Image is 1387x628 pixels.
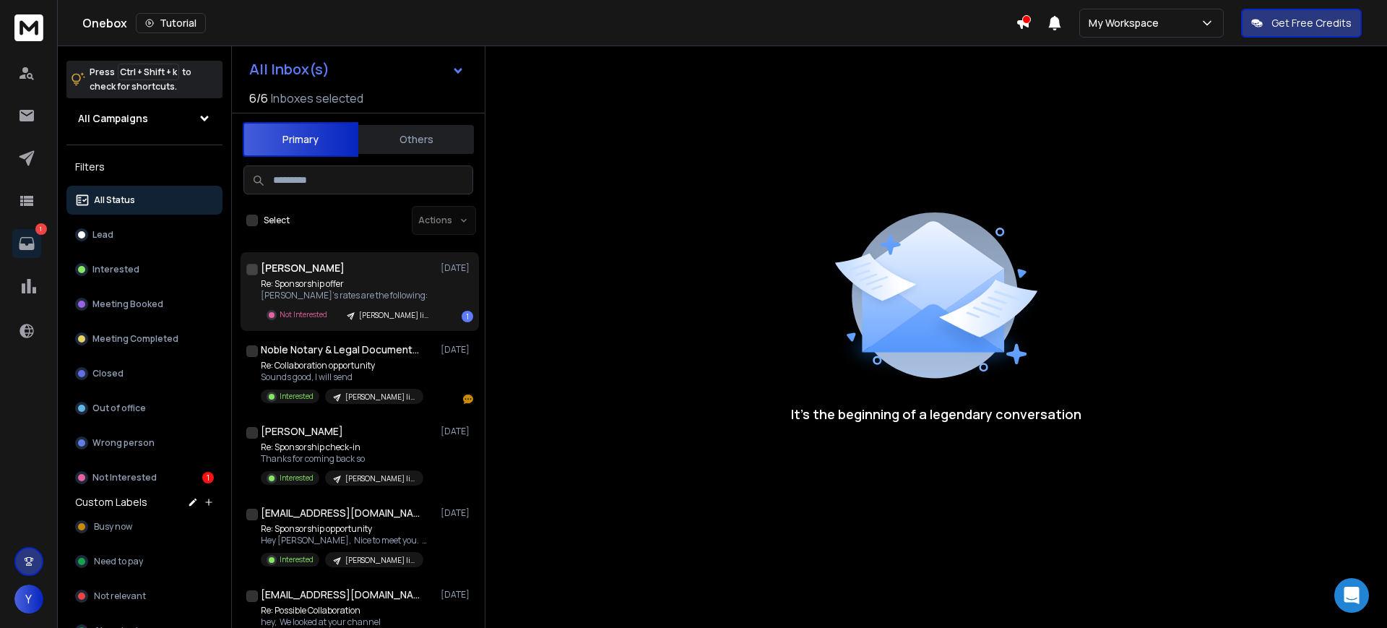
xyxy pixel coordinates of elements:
[92,472,157,483] p: Not Interested
[35,223,47,235] p: 1
[66,394,222,423] button: Out of office
[82,13,1016,33] div: Onebox
[92,403,146,414] p: Out of office
[92,437,155,449] p: Wrong person
[441,262,473,274] p: [DATE]
[66,512,222,541] button: Busy now
[261,605,396,616] p: Re: Possible Collaboration
[78,111,148,126] h1: All Campaigns
[345,392,415,403] p: [PERSON_NAME] list
[280,391,314,402] p: Interested
[202,472,214,483] div: 1
[66,429,222,457] button: Wrong person
[75,495,147,509] h3: Custom Labels
[94,556,143,567] span: Need to pay
[249,62,329,77] h1: All Inbox(s)
[261,616,396,628] p: hey, We looked at your channel
[66,255,222,284] button: Interested
[1241,9,1362,38] button: Get Free Credits
[66,359,222,388] button: Closed
[261,535,434,546] p: Hey [PERSON_NAME], Nice to meet you. What
[280,473,314,483] p: Interested
[92,229,113,241] p: Lead
[441,589,473,601] p: [DATE]
[280,554,314,565] p: Interested
[249,90,268,107] span: 6 / 6
[94,590,146,602] span: Not relevant
[261,424,343,439] h1: [PERSON_NAME]
[1089,16,1165,30] p: My Workspace
[261,442,423,453] p: Re: Sponsorship check-in
[345,473,415,484] p: [PERSON_NAME] list
[243,122,358,157] button: Primary
[66,290,222,319] button: Meeting Booked
[358,124,474,155] button: Others
[14,585,43,614] button: Y
[261,343,420,357] h1: Noble Notary & Legal Document Preparers
[1271,16,1352,30] p: Get Free Credits
[359,310,428,321] p: [PERSON_NAME] list
[261,523,434,535] p: Re: Sponsorship opportunity
[118,64,179,80] span: Ctrl + Shift + k
[94,521,132,533] span: Busy now
[66,547,222,576] button: Need to pay
[66,582,222,611] button: Not relevant
[261,278,434,290] p: Re: Sponsorship offer
[66,220,222,249] button: Lead
[94,194,135,206] p: All Status
[66,104,222,133] button: All Campaigns
[791,404,1081,424] p: It’s the beginning of a legendary conversation
[92,264,139,275] p: Interested
[92,333,178,345] p: Meeting Completed
[271,90,363,107] h3: Inboxes selected
[261,453,423,465] p: Thanks for coming back so
[261,588,420,602] h1: [EMAIL_ADDRESS][DOMAIN_NAME]
[92,298,163,310] p: Meeting Booked
[345,555,415,566] p: [PERSON_NAME] list
[462,311,473,322] div: 1
[90,65,191,94] p: Press to check for shortcuts.
[136,13,206,33] button: Tutorial
[261,261,345,275] h1: [PERSON_NAME]
[261,290,434,301] p: [PERSON_NAME]'s rates are the following:
[261,371,423,383] p: Sounds good, I will send
[280,309,327,320] p: Not Interested
[66,157,222,177] h3: Filters
[66,186,222,215] button: All Status
[264,215,290,226] label: Select
[66,463,222,492] button: Not Interested1
[441,344,473,356] p: [DATE]
[66,324,222,353] button: Meeting Completed
[261,360,423,371] p: Re: Collaboration opportunity
[238,55,476,84] button: All Inbox(s)
[12,229,41,258] a: 1
[92,368,124,379] p: Closed
[1334,578,1369,613] div: Open Intercom Messenger
[261,506,420,520] h1: [EMAIL_ADDRESS][DOMAIN_NAME]
[441,426,473,437] p: [DATE]
[441,507,473,519] p: [DATE]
